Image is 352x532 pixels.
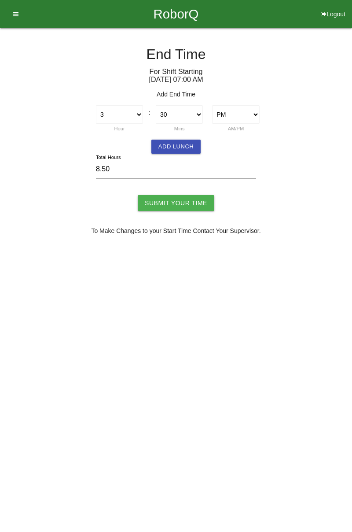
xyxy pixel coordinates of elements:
[174,126,185,131] label: Mins
[7,47,345,62] h4: End Time
[7,68,345,83] h6: For Shift Starting [DATE] 07 : 00 AM
[228,126,244,131] label: AM/PM
[7,90,345,99] p: Add End Time
[96,154,121,161] label: Total Hours
[151,140,201,154] button: Add Lunch
[148,105,151,118] div: :
[138,195,214,211] input: Submit Your Time
[114,126,125,131] label: Hour
[7,226,345,236] p: To Make Changes to your Start Time Contact Your Supervisor.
